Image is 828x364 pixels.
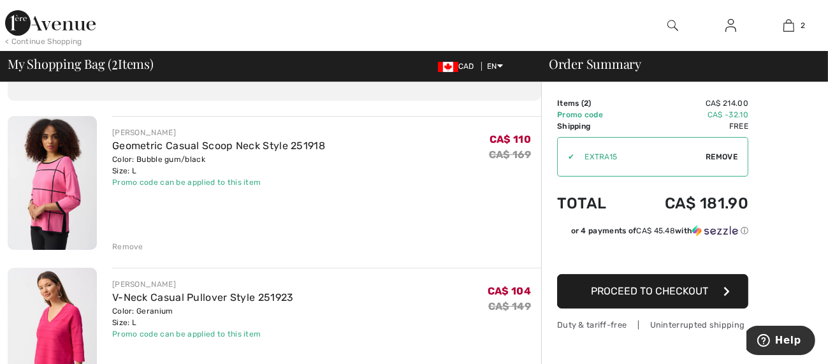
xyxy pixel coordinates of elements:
span: My Shopping Bag ( Items) [8,57,154,70]
span: 2 [801,20,805,31]
div: Order Summary [534,57,820,70]
td: CA$ -32.10 [628,109,748,120]
td: Shipping [557,120,628,132]
div: < Continue Shopping [5,36,82,47]
span: 2 [112,54,118,71]
div: Promo code can be applied to this item [112,177,325,188]
div: [PERSON_NAME] [112,279,294,290]
iframe: Opens a widget where you can find more information [746,326,815,358]
td: CA$ 214.00 [628,98,748,109]
s: CA$ 169 [489,149,531,161]
td: Items ( ) [557,98,628,109]
span: CA$ 110 [490,133,531,145]
a: V-Neck Casual Pullover Style 251923 [112,291,294,303]
td: Free [628,120,748,132]
span: CA$ 104 [488,285,531,297]
iframe: PayPal-paypal [557,241,748,270]
span: 2 [584,99,588,108]
a: Geometric Casual Scoop Neck Style 251918 [112,140,325,152]
td: Total [557,182,628,225]
a: 2 [760,18,817,33]
img: My Bag [783,18,794,33]
span: CA$ 45.48 [636,226,675,235]
td: CA$ 181.90 [628,182,748,225]
img: Canadian Dollar [438,62,458,72]
div: or 4 payments of with [571,225,748,237]
span: CAD [438,62,479,71]
div: Remove [112,241,143,252]
span: Proceed to Checkout [591,285,708,297]
span: Remove [706,151,737,163]
div: Promo code can be applied to this item [112,328,294,340]
td: Promo code [557,109,628,120]
img: Geometric Casual Scoop Neck Style 251918 [8,116,97,250]
div: ✔ [558,151,574,163]
div: or 4 payments ofCA$ 45.48withSezzle Click to learn more about Sezzle [557,225,748,241]
button: Proceed to Checkout [557,274,748,309]
img: search the website [667,18,678,33]
a: Sign In [715,18,746,34]
div: Color: Bubble gum/black Size: L [112,154,325,177]
img: My Info [725,18,736,33]
div: Color: Geranium Size: L [112,305,294,328]
span: EN [487,62,503,71]
s: CA$ 149 [488,300,531,312]
input: Promo code [574,138,706,176]
img: 1ère Avenue [5,10,96,36]
div: [PERSON_NAME] [112,127,325,138]
img: Sezzle [692,225,738,237]
div: Duty & tariff-free | Uninterrupted shipping [557,319,748,331]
